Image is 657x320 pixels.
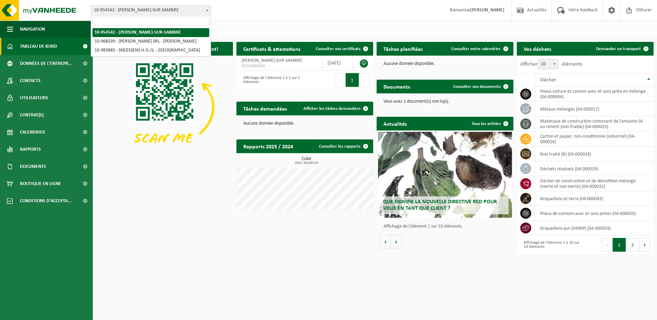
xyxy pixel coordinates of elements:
span: 10-954542 - SNEESSENS BERNARD - JEMEPPE-SUR-SAMBRE [91,5,211,15]
button: Previous [602,238,613,252]
td: pneus voiture et camion avec et sans jante en mélange (04-000004) [535,87,654,102]
button: Volgende [391,235,402,249]
span: Contrat(s) [20,106,44,124]
span: Calendrier [20,124,45,141]
span: Demander un transport [596,47,641,51]
button: Vorige [380,235,391,249]
button: Previous [335,73,346,87]
span: Consulter votre calendrier [451,47,501,51]
span: 10-954542 - SNEESSENS BERNARD - JEMEPPE-SUR-SAMBRE [91,5,211,15]
td: déchet de construction et de démolition mélangé (inerte et non inerte) (04-000031) [535,176,654,191]
span: Tableau de bord [20,38,57,55]
span: Contacts [20,72,41,89]
a: Consulter les rapports [313,139,372,153]
p: Vous avez 1 document(s) non lu(s). [383,99,506,104]
h2: Certificats & attestations [236,42,307,55]
a: Afficher les tâches demandées [298,102,372,115]
td: carton et papier, non-conditionné (industriel) (04-000026) [535,132,654,147]
a: Que signifie la nouvelle directive RED pour vous en tant que client ? [378,132,512,218]
a: Tous les articles [466,117,513,130]
td: bois traité (B) (04-000028) [535,147,654,161]
span: Consulter vos documents [453,84,501,89]
span: [PERSON_NAME]-SUR-SAMBRE [242,58,302,63]
td: matériaux de construction contenant de l'amiante lié au ciment (non friable) (04-000023) [535,116,654,132]
p: Affichage de l'élément 1 sur 10 éléments [383,224,510,229]
button: Next [359,73,370,87]
span: Documents [20,158,46,175]
button: 1 [613,238,626,252]
div: Affichage de l'élément 1 à 1 sur 1 éléments [240,72,301,88]
a: Consulter votre calendrier [446,42,513,56]
td: déchets résiduels (04-000029) [535,161,654,176]
span: Afficher les tâches demandées [303,106,360,111]
li: 10-954542 - [PERSON_NAME]-SUR-SAMBRE [92,28,209,37]
h2: Tâches planifiées [377,42,430,55]
span: 2025: 26,000 m3 [240,161,373,165]
td: métaux mélangés (04-000017) [535,102,654,116]
h2: Actualités [377,117,414,130]
a: Consulter vos documents [448,80,513,93]
strong: [PERSON_NAME] [470,8,504,13]
img: Download de VHEPlus App [96,56,233,158]
button: 1 [346,73,359,87]
span: RED25005910 [242,64,317,69]
span: Conditions d'accepta... [20,192,72,209]
span: 10 [538,59,558,69]
p: Aucune donnée disponible. [383,61,506,66]
span: Que signifie la nouvelle directive RED pour vous en tant que client ? [383,199,497,211]
td: pneus de camions avec et sans jantes (04-000050) [535,206,654,221]
td: briquaillons et terre (04-000043) [535,191,654,206]
h2: Tâches demandées [236,102,294,115]
p: Aucune donnée disponible. [243,121,366,126]
h2: Documents [377,80,417,93]
button: 2 [626,238,639,252]
span: Consulter vos certificats [316,47,360,51]
td: briquaillons pur (HMRP) (04-000054) [535,221,654,236]
a: Consulter vos certificats [310,42,372,56]
div: Affichage de l'élément 1 à 10 sur 19 éléments [520,237,582,252]
span: Navigation [20,21,45,38]
label: Afficher éléments [520,61,582,67]
span: Utilisateurs [20,89,48,106]
li: 10-968539 - [PERSON_NAME] SRL - [PERSON_NAME] [92,37,209,46]
h3: Cube [240,157,373,165]
button: Next [639,238,650,252]
span: Déchet [540,77,556,83]
span: Boutique en ligne [20,175,61,192]
span: Rapports [20,141,41,158]
td: [DATE] [322,56,353,71]
span: Données de l'entrepr... [20,55,73,72]
h2: Rapports 2025 / 2024 [236,139,300,153]
li: 10-983883 - SNEESSENS H.G.Q. - [GEOGRAPHIC_DATA] [92,46,209,55]
h2: Vos déchets [517,42,558,55]
a: Demander un transport [591,42,653,56]
span: 10 [538,59,558,69]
